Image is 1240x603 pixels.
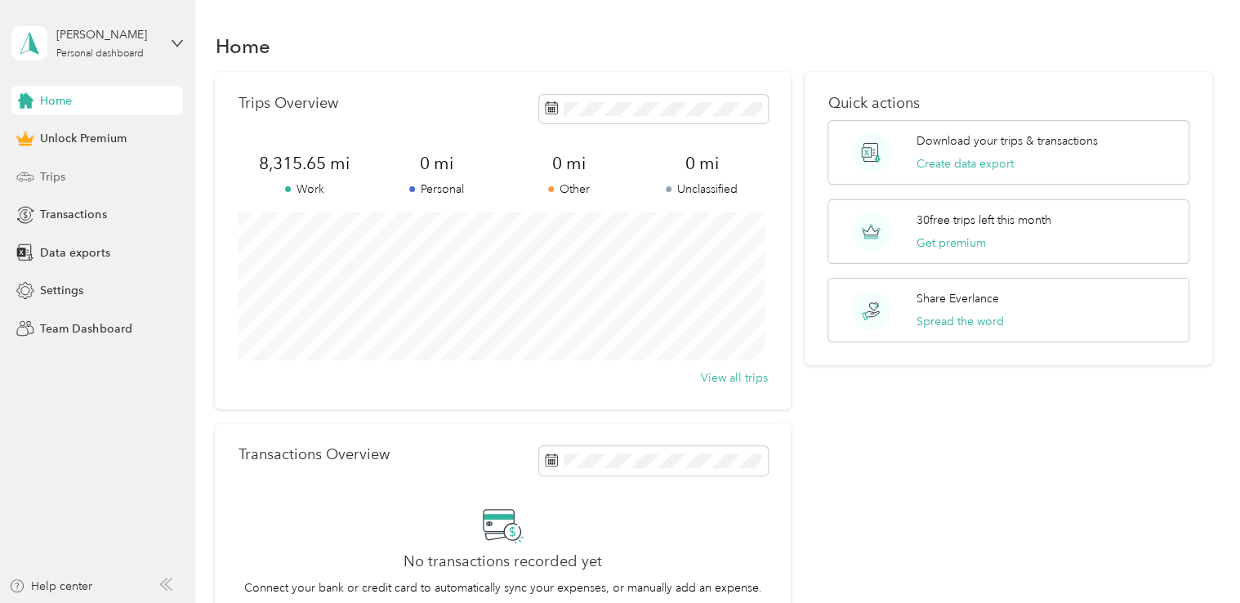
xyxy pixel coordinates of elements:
[917,132,1098,150] p: Download your trips & transactions
[827,95,1189,112] p: Quick actions
[56,49,144,59] div: Personal dashboard
[9,578,92,595] button: Help center
[238,181,370,198] p: Work
[40,282,83,299] span: Settings
[701,369,768,386] button: View all trips
[636,152,768,175] span: 0 mi
[40,320,132,337] span: Team Dashboard
[238,152,370,175] span: 8,315.65 mi
[1149,511,1240,603] iframe: Everlance-gr Chat Button Frame
[40,92,72,109] span: Home
[40,130,126,147] span: Unlock Premium
[56,26,158,43] div: [PERSON_NAME]
[917,155,1014,172] button: Create data export
[404,553,602,570] h2: No transactions recorded yet
[917,290,999,307] p: Share Everlance
[40,244,109,261] span: Data exports
[40,168,65,185] span: Trips
[371,152,503,175] span: 0 mi
[40,206,106,223] span: Transactions
[917,234,986,252] button: Get premium
[503,152,636,175] span: 0 mi
[371,181,503,198] p: Personal
[215,38,270,55] h1: Home
[238,95,337,112] p: Trips Overview
[917,313,1004,330] button: Spread the word
[503,181,636,198] p: Other
[244,579,762,596] p: Connect your bank or credit card to automatically sync your expenses, or manually add an expense.
[238,446,389,463] p: Transactions Overview
[917,212,1051,229] p: 30 free trips left this month
[636,181,768,198] p: Unclassified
